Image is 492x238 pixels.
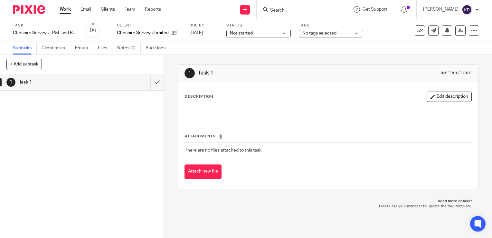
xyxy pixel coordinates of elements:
p: Please ask your manager to update the task template. [184,204,472,209]
div: Instructions [441,71,472,76]
p: Need more details? [184,199,472,204]
h1: Task 1 [198,70,342,76]
div: 1 [6,78,15,87]
label: Status [226,23,291,28]
button: Attach new file [184,164,222,179]
div: Cheshire Surveys - P&amp;L and Balance Sheet [13,30,77,36]
a: Clients [101,6,115,13]
span: Attachments [185,134,216,138]
label: Tags [299,23,363,28]
a: Team [125,6,135,13]
p: [PERSON_NAME] [423,6,459,13]
img: svg%3E [462,5,472,15]
small: /1 [93,29,96,33]
p: Cheshire Surveys Limited [117,30,168,36]
label: Client [117,23,181,28]
input: Search [270,8,327,14]
a: Client tasks [42,42,70,55]
button: Edit description [427,92,472,102]
span: There are no files attached to this task. [185,148,262,153]
p: Description [184,94,213,99]
a: Notes (0) [117,42,141,55]
a: Reports [145,6,161,13]
a: Audit logs [146,42,170,55]
a: Emails [75,42,93,55]
div: 1 [184,68,195,78]
span: Not started [230,31,253,35]
span: No tags selected [302,31,336,35]
a: Email [80,6,91,13]
label: Task [13,23,77,28]
h1: Task 1 [19,77,102,87]
div: Cheshire Surveys - P&L and Balance Sheet [13,30,77,36]
a: Subtasks [13,42,37,55]
img: Pixie [13,5,45,14]
div: 0 [90,27,96,34]
a: Work [60,6,71,13]
a: Files [98,42,112,55]
label: Due by [189,23,218,28]
button: + Add subtask [6,59,42,70]
span: Get Support [363,7,387,12]
span: [DATE] [189,31,203,35]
